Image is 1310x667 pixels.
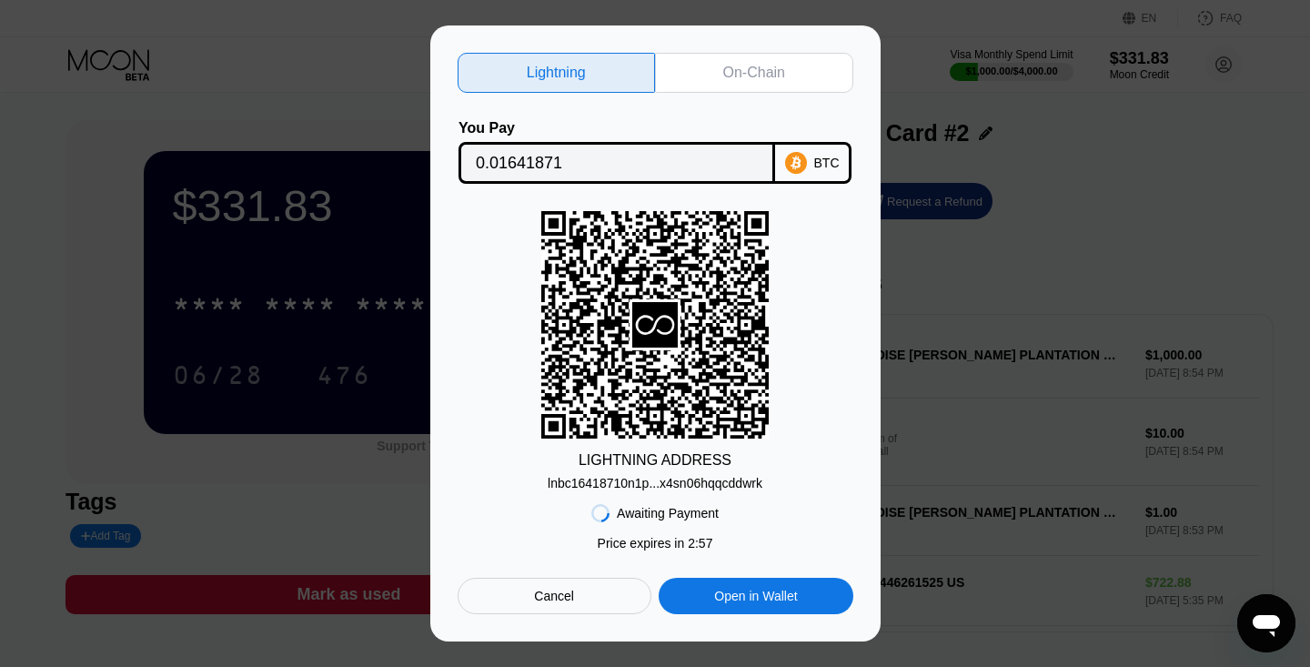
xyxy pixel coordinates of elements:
[723,64,785,82] div: On-Chain
[655,53,853,93] div: On-Chain
[527,64,586,82] div: Lightning
[598,536,713,551] div: Price expires in
[714,588,797,604] div: Open in Wallet
[534,588,574,604] div: Cancel
[617,506,719,520] div: Awaiting Payment
[548,476,762,490] div: lnbc16418710n1p...x4sn06hqqcddwrk
[458,53,656,93] div: Lightning
[458,578,651,614] div: Cancel
[548,469,762,490] div: lnbc16418710n1p...x4sn06hqqcddwrk
[458,120,853,184] div: You PayBTC
[458,120,775,136] div: You Pay
[1237,594,1295,652] iframe: Button to launch messaging window
[814,156,840,170] div: BTC
[579,452,731,469] div: LIGHTNING ADDRESS
[688,536,712,551] span: 2 : 57
[659,578,852,614] div: Open in Wallet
